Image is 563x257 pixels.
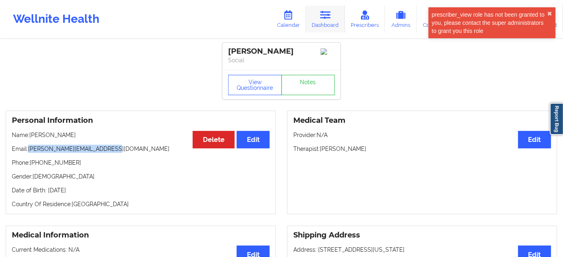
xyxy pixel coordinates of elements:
h3: Personal Information [12,116,270,125]
a: Coaches [417,6,451,33]
p: Gender: [DEMOGRAPHIC_DATA] [12,172,270,181]
div: [PERSON_NAME] [228,47,335,56]
a: Calendar [271,6,306,33]
button: Edit [518,131,551,148]
p: Therapist: [PERSON_NAME] [293,145,551,153]
a: Report Bug [550,103,563,135]
p: Provider: N/A [293,131,551,139]
a: Dashboard [306,6,345,33]
p: Address: [STREET_ADDRESS][US_STATE] [293,246,551,254]
p: Social [228,56,335,64]
button: Edit [237,131,270,148]
p: Email: [PERSON_NAME][EMAIL_ADDRESS][DOMAIN_NAME] [12,145,270,153]
div: prescriber_view role has not been granted to you, please contact the super administrators to gran... [432,11,548,35]
button: Delete [193,131,235,148]
h3: Medical Team [293,116,551,125]
button: View Questionnaire [228,75,282,95]
a: Prescribers [345,6,385,33]
button: close [548,11,552,17]
img: Image%2Fplaceholer-image.png [321,48,335,55]
p: Current Medications: N/A [12,246,270,254]
a: Notes [281,75,335,95]
h3: Medical Information [12,231,270,240]
a: Admins [385,6,417,33]
p: Phone: [PHONE_NUMBER] [12,159,270,167]
p: Country Of Residence: [GEOGRAPHIC_DATA] [12,200,270,208]
h3: Shipping Address [293,231,551,240]
p: Name: [PERSON_NAME] [12,131,270,139]
p: Date of Birth: [DATE] [12,186,270,194]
